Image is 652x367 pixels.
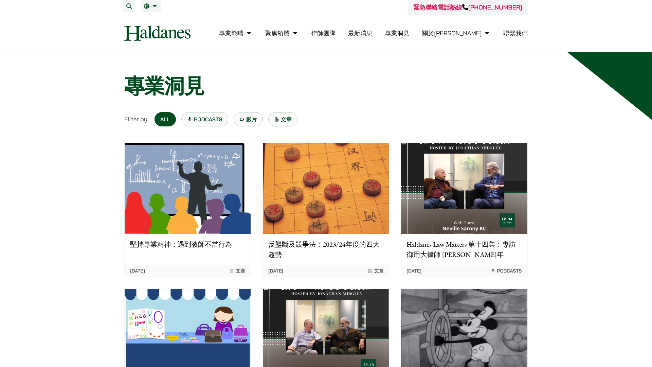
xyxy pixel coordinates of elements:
[268,268,283,274] time: [DATE]
[490,268,522,274] span: Podcasts
[311,29,336,37] a: 律師團隊
[422,29,491,37] a: 關於何敦
[268,239,383,260] p: 反壟斷及競爭法：2023/24年度的四大趨勢
[262,143,389,277] a: 反壟斷及競爭法：2023/24年度的四大趨勢 [DATE] 文章
[401,143,527,277] a: Haldanes Law Matters 第十四集：專訪御用大律師 [PERSON_NAME]年 [DATE] Podcasts
[130,239,245,249] p: 堅持專業精神：遇到教師不當行為
[268,112,297,126] a: 文章
[229,268,245,274] span: 文章
[155,112,176,126] a: All
[406,239,522,260] p: Haldanes Law Matters 第十四集：專訪御用大律師 [PERSON_NAME]年
[503,29,528,37] a: 聯繫我們
[130,268,145,274] time: [DATE]
[234,112,263,126] a: 影片
[181,112,228,126] a: Podcasts
[219,29,253,37] a: 專業範疇
[367,268,383,274] span: 文章
[265,29,299,37] a: 聚焦領域
[124,143,251,277] a: 堅持專業精神：遇到教師不當行為 [DATE] 文章
[124,74,528,98] h1: 專業洞見
[124,25,191,41] img: Logo of Haldanes
[124,115,147,124] span: Filter by
[413,3,522,11] a: 緊急聯絡電話熱線[PHONE_NUMBER]
[144,3,159,9] a: 繁
[406,268,421,274] time: [DATE]
[348,29,373,37] a: 最新消息
[385,29,410,37] a: 專業洞見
